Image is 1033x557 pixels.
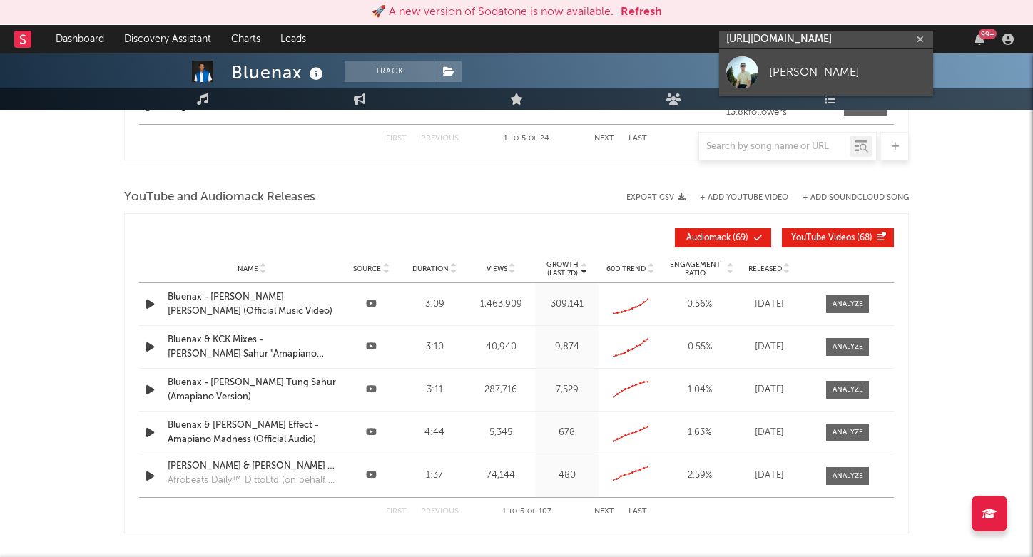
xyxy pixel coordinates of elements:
div: 40,940 [470,340,532,354]
a: [PERSON_NAME] [719,49,933,96]
a: Bluenax & [PERSON_NAME] Effect - Amapiano Madness (Official Audio) [168,419,336,446]
div: [DATE] [741,340,798,354]
span: ( 68 ) [791,234,872,242]
button: Refresh [621,4,662,21]
a: Charts [221,25,270,53]
input: Search for artists [719,31,933,48]
div: 1.63 % [666,426,733,440]
div: 1,463,909 [470,297,532,312]
span: of [527,509,536,515]
button: YouTube Videos(68) [782,228,894,247]
button: Audiomack(69) [675,228,771,247]
button: + Add SoundCloud Song [788,194,909,202]
div: 678 [539,426,595,440]
div: 99 + [979,29,997,39]
span: Name [238,265,258,273]
span: Released [748,265,782,273]
span: Duration [412,265,449,273]
span: Views [487,265,507,273]
span: Source [353,265,381,273]
button: + Add YouTube Video [700,194,788,202]
span: Audiomack [686,234,731,242]
div: 3:10 [407,340,463,354]
div: 1.04 % [666,383,733,397]
span: YouTube and Audiomack Releases [124,189,315,206]
a: Afrobeats Daily™ [168,474,245,492]
span: 60D Trend [606,265,646,273]
div: 13.8k followers [726,108,833,118]
div: [DATE] [741,297,798,312]
div: 1:37 [407,469,463,483]
div: DittoLtd (on behalf of Yoosh Empire) [245,474,336,488]
div: 4:44 [407,426,463,440]
span: to [509,509,517,515]
div: 2.59 % [666,469,733,483]
button: Track [345,61,434,82]
div: 0.56 % [666,297,733,312]
div: [DATE] [741,383,798,397]
span: ( 69 ) [684,234,750,242]
div: 74,144 [470,469,532,483]
div: 0.55 % [666,340,733,354]
div: 9,874 [539,340,595,354]
a: Leads [270,25,316,53]
div: [PERSON_NAME] [769,63,926,81]
div: 1 5 24 [487,131,566,148]
div: Bluenax [231,61,327,84]
div: 1 5 107 [487,504,566,521]
a: Discovery Assistant [114,25,221,53]
div: 309,141 [539,297,595,312]
div: [DATE] [741,426,798,440]
button: 99+ [975,34,984,45]
div: 7,529 [539,383,595,397]
div: 🚀 A new version of Sodatone is now available. [372,4,614,21]
a: Dashboard [46,25,114,53]
div: + Add YouTube Video [686,194,788,202]
a: Bluenax - [PERSON_NAME] Tung Sahur (Amapiano Version) [168,376,336,404]
div: [DATE] [741,469,798,483]
p: (Last 7d) [546,269,579,277]
button: + Add SoundCloud Song [803,194,909,202]
div: 5,345 [470,426,532,440]
p: Growth [546,260,579,269]
button: First [386,508,407,516]
a: Bluenax - [PERSON_NAME] [PERSON_NAME] (Official Music Video) [168,290,336,318]
button: Export CSV [626,193,686,202]
a: Bluenax & KCK Mixes - [PERSON_NAME] Sahur "Amapiano Revisit" (Music Video) [168,333,336,361]
div: 3:11 [407,383,463,397]
a: [PERSON_NAME] & [PERSON_NAME] - Successful (Official Music Video) [168,459,336,474]
div: 3:09 [407,297,463,312]
button: Next [594,508,614,516]
span: YouTube Videos [791,234,855,242]
button: Last [629,508,647,516]
div: 480 [539,469,595,483]
button: Previous [421,508,459,516]
span: Engagement Ratio [666,260,725,277]
div: 287,716 [470,383,532,397]
input: Search by song name or URL [699,141,850,153]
